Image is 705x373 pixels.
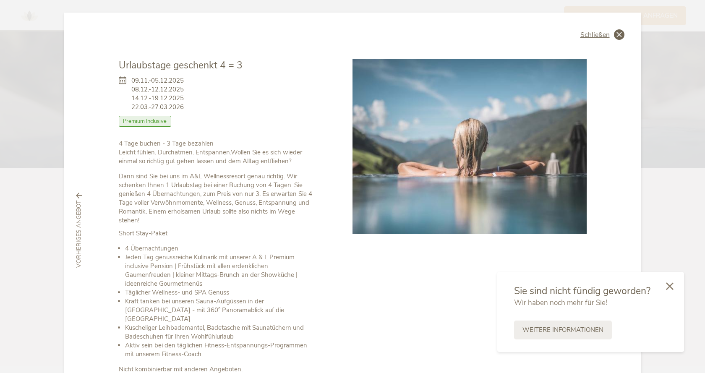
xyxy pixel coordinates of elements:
[514,298,607,308] span: Wir haben noch mehr für Sie!
[119,139,214,148] b: 4 Tage buchen - 3 Tage bezahlen
[514,284,650,297] span: Sie sind nicht fündig geworden?
[514,321,612,339] a: Weitere Informationen
[125,288,315,297] li: Täglicher Wellness- und SPA Genuss
[119,172,315,225] p: Dann sind Sie bei uns im A&L Wellnessresort genau richtig. Wir schenken Ihnen 1 Urlaubstag bei ei...
[125,244,315,253] li: 4 Übernachtungen
[119,139,315,166] p: Leicht fühlen. Durchatmen. Entspannen.
[119,116,172,127] span: Premium Inclusive
[352,59,587,234] img: Urlaubstage geschenkt 4 = 3
[119,229,167,237] strong: Short Stay-Paket
[125,341,315,359] li: Aktiv sein bei den täglichen Fitness-Entspannungs-Programmen mit unserem Fitness-Coach
[119,59,243,72] span: Urlaubstage geschenkt 4 = 3
[125,297,315,323] li: Kraft tanken bei unseren Sauna-Aufgüssen in der [GEOGRAPHIC_DATA] - mit 360° Panoramablick auf di...
[119,148,302,165] strong: Wollen Sie es sich wieder einmal so richtig gut gehen lassen und dem Alltag entfliehen?
[75,201,83,268] span: vorheriges Angebot
[125,253,315,288] li: Jeden Tag genussreiche Kulinarik mit unserer A & L Premium inclusive Pension | Frühstück mit alle...
[580,31,610,38] span: Schließen
[125,323,315,341] li: Kuscheliger Leihbademantel, Badetasche mit Saunatüchern und Badeschuhen für Ihren Wohlfühlurlaub
[131,76,184,112] span: 09.11.-05.12.2025 08.12.-12.12.2025 14.12.-19.12.2025 22.03.-27.03.2026
[522,326,603,334] span: Weitere Informationen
